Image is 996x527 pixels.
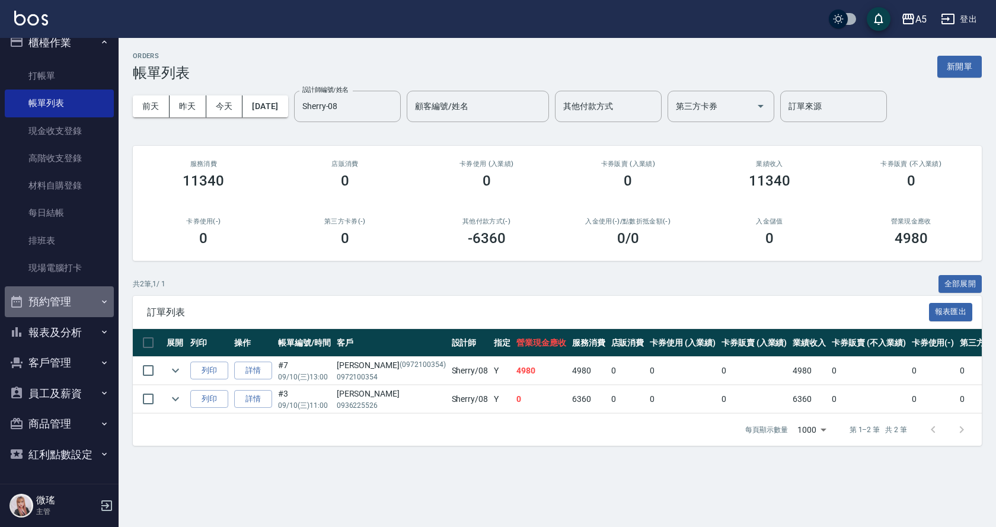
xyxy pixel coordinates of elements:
[341,230,349,247] h3: 0
[751,97,770,116] button: Open
[5,286,114,317] button: 預約管理
[513,357,569,385] td: 4980
[5,439,114,470] button: 紅利點數設定
[133,279,165,289] p: 共 2 筆, 1 / 1
[513,329,569,357] th: 營業現金應收
[167,390,184,408] button: expand row
[647,329,719,357] th: 卡券使用 (入業績)
[147,306,929,318] span: 訂單列表
[749,173,790,189] h3: 11340
[719,385,790,413] td: 0
[341,173,349,189] h3: 0
[829,385,908,413] td: 0
[302,85,349,94] label: 設計師編號/姓名
[187,329,231,357] th: 列印
[190,390,228,408] button: 列印
[937,56,982,78] button: 新開單
[5,347,114,378] button: 客戶管理
[867,7,890,31] button: save
[5,317,114,348] button: 報表及分析
[483,173,491,189] h3: 0
[895,230,928,247] h3: 4980
[5,227,114,254] a: 排班表
[133,65,190,81] h3: 帳單列表
[275,385,334,413] td: #3
[936,8,982,30] button: 登出
[231,329,275,357] th: 操作
[617,230,639,247] h3: 0 /0
[608,357,647,385] td: 0
[242,95,288,117] button: [DATE]
[854,218,968,225] h2: 營業現金應收
[5,254,114,282] a: 現場電腦打卡
[790,385,829,413] td: 6360
[449,329,491,357] th: 設計師
[234,362,272,380] a: 詳情
[790,329,829,357] th: 業績收入
[572,218,685,225] h2: 入金使用(-) /點數折抵金額(-)
[909,329,957,357] th: 卡券使用(-)
[9,494,33,518] img: Person
[289,218,402,225] h2: 第三方卡券(-)
[278,372,331,382] p: 09/10 (三) 13:00
[624,173,632,189] h3: 0
[647,385,719,413] td: 0
[5,172,114,199] a: 材料自購登錄
[608,385,647,413] td: 0
[938,275,982,293] button: 全部展開
[713,218,826,225] h2: 入金儲值
[190,362,228,380] button: 列印
[491,357,513,385] td: Y
[907,173,915,189] h3: 0
[765,230,774,247] h3: 0
[400,359,446,372] p: (0972100354)
[337,388,446,400] div: [PERSON_NAME]
[909,357,957,385] td: 0
[929,303,973,321] button: 報表匯出
[167,362,184,379] button: expand row
[745,424,788,435] p: 每頁顯示數量
[278,400,331,411] p: 09/10 (三) 11:00
[14,11,48,25] img: Logo
[5,408,114,439] button: 商品管理
[337,372,446,382] p: 0972100354
[929,306,973,317] a: 報表匯出
[569,329,608,357] th: 服務消費
[569,357,608,385] td: 4980
[430,160,543,168] h2: 卡券使用 (入業績)
[147,218,260,225] h2: 卡券使用(-)
[909,385,957,413] td: 0
[170,95,206,117] button: 昨天
[5,90,114,117] a: 帳單列表
[5,145,114,172] a: 高階收支登錄
[133,52,190,60] h2: ORDERS
[36,494,97,506] h5: 微瑤
[289,160,402,168] h2: 店販消費
[829,329,908,357] th: 卡券販賣 (不入業績)
[36,506,97,517] p: 主管
[234,390,272,408] a: 詳情
[829,357,908,385] td: 0
[719,357,790,385] td: 0
[569,385,608,413] td: 6360
[491,385,513,413] td: Y
[164,329,187,357] th: 展開
[275,329,334,357] th: 帳單編號/時間
[449,357,491,385] td: Sherry /08
[468,230,506,247] h3: -6360
[449,385,491,413] td: Sherry /08
[275,357,334,385] td: #7
[896,7,931,31] button: A5
[133,95,170,117] button: 前天
[147,160,260,168] h3: 服務消費
[713,160,826,168] h2: 業績收入
[5,378,114,409] button: 員工及薪資
[5,117,114,145] a: 現金收支登錄
[183,173,224,189] h3: 11340
[513,385,569,413] td: 0
[430,218,543,225] h2: 其他付款方式(-)
[915,12,927,27] div: A5
[854,160,968,168] h2: 卡券販賣 (不入業績)
[572,160,685,168] h2: 卡券販賣 (入業績)
[5,62,114,90] a: 打帳單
